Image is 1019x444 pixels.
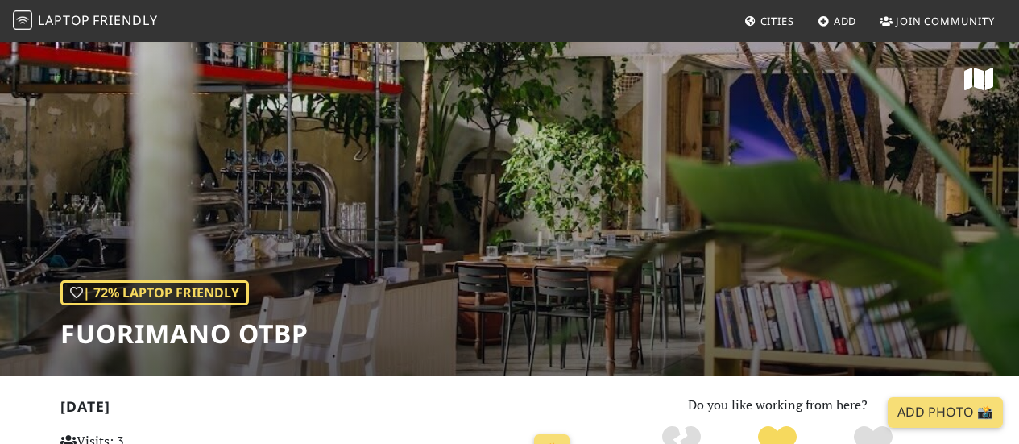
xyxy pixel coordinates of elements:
img: LaptopFriendly [13,10,32,30]
span: Join Community [896,14,995,28]
a: Join Community [873,6,1001,35]
span: Laptop [38,11,90,29]
span: Friendly [93,11,157,29]
span: Add [834,14,857,28]
a: LaptopFriendly LaptopFriendly [13,7,158,35]
h2: [DATE] [60,398,577,421]
a: Add [811,6,864,35]
h1: Fuorimano OTBP [60,318,309,349]
p: Do you like working from here? [596,395,959,416]
a: Cities [738,6,801,35]
span: Cities [760,14,794,28]
div: | 72% Laptop Friendly [60,280,249,306]
a: Add Photo 📸 [888,397,1003,428]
